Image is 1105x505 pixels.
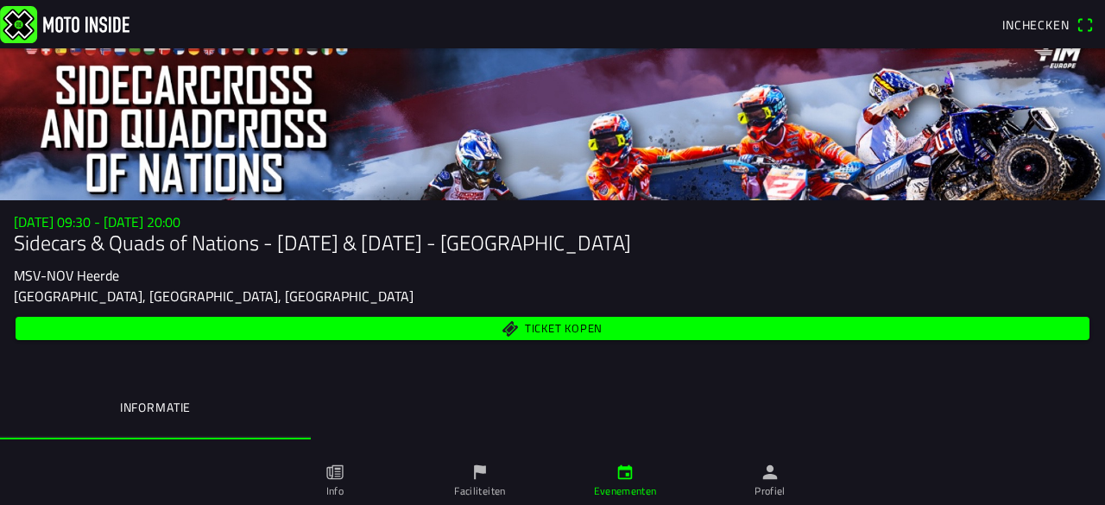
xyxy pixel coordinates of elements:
ion-text: [GEOGRAPHIC_DATA], [GEOGRAPHIC_DATA], [GEOGRAPHIC_DATA] [14,286,414,306]
ion-icon: person [761,463,780,482]
ion-label: Profiel [755,483,786,499]
a: Incheckenqr scanner [994,9,1102,39]
span: Inchecken [1002,16,1070,34]
ion-label: Informatie [120,398,191,417]
ion-text: MSV-NOV Heerde [14,265,119,286]
ion-label: Faciliteiten [454,483,505,499]
h1: Sidecars & Quads of Nations - [DATE] & [DATE] - [GEOGRAPHIC_DATA] [14,230,1091,256]
ion-icon: calendar [616,463,635,482]
ion-label: Evenementen [594,483,657,499]
span: Ticket kopen [525,324,603,335]
ion-icon: flag [470,463,489,482]
h3: [DATE] 09:30 - [DATE] 20:00 [14,214,1091,230]
ion-icon: paper [325,463,344,482]
ion-label: Info [326,483,344,499]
